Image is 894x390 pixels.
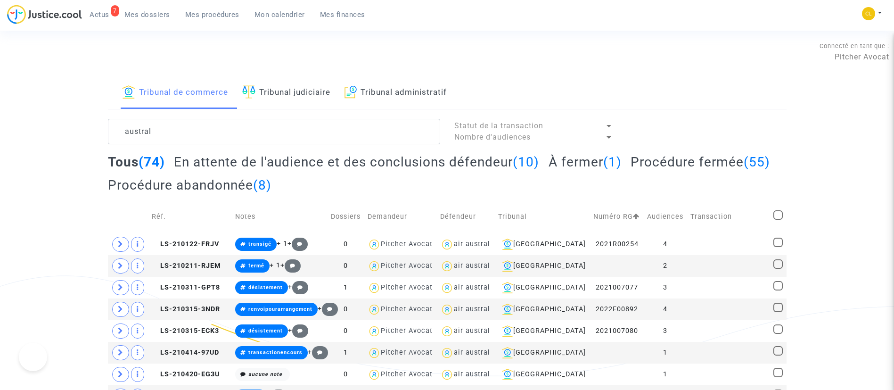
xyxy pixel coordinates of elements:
div: [GEOGRAPHIC_DATA] [498,325,587,337]
img: icon-user.svg [368,303,381,316]
span: renvoipourarrangement [248,306,312,312]
span: LS-210315-3NDR [152,305,220,313]
div: Pitcher Avocat [381,283,433,291]
img: icon-banque.svg [502,304,513,315]
div: Pitcher Avocat [381,349,433,357]
td: 4 [644,299,687,320]
span: + [280,261,301,269]
span: LS-210315-ECK3 [152,327,219,335]
div: air austral [454,283,490,291]
span: (1) [603,154,622,170]
img: icon-user.svg [440,281,454,295]
span: (8) [253,177,271,193]
h2: En attente de l'audience et des conclusions défendeur [174,154,539,170]
div: air austral [454,327,490,335]
img: icon-user.svg [368,368,381,382]
span: Mon calendrier [254,10,305,19]
td: 0 [328,299,364,320]
td: Dossiers [328,200,364,233]
span: fermé [248,263,264,269]
img: icon-user.svg [368,281,381,295]
span: + [308,348,328,356]
div: [GEOGRAPHIC_DATA] [498,260,587,272]
div: air austral [454,370,490,378]
i: aucune note [248,371,282,377]
td: 0 [328,233,364,255]
img: icon-user.svg [440,303,454,316]
span: + [287,240,308,248]
td: 2021007077 [590,277,643,299]
a: Mes dossiers [117,8,178,22]
td: 0 [328,255,364,277]
div: [GEOGRAPHIC_DATA] [498,282,587,293]
div: Pitcher Avocat [381,370,433,378]
td: Transaction [687,200,770,233]
td: 2021007080 [590,320,643,342]
img: icon-banque.svg [122,85,135,99]
img: icon-user.svg [368,324,381,338]
span: Nombre d'audiences [454,133,531,141]
td: Demandeur [364,200,437,233]
span: transactionencours [248,349,303,356]
span: (74) [139,154,165,170]
img: icon-banque.svg [502,282,513,293]
span: Actus [90,10,109,19]
td: Numéro RG [590,200,643,233]
a: Mon calendrier [247,8,312,22]
img: icon-user.svg [440,324,454,338]
td: 2 [644,255,687,277]
span: (55) [744,154,770,170]
span: LS-210211-RJEM [152,262,221,270]
img: icon-banque.svg [502,239,513,250]
img: icon-banque.svg [502,347,513,358]
span: + [288,326,308,334]
span: LS-210414-97UD [152,349,219,357]
span: Statut de la transaction [454,121,543,130]
img: jc-logo.svg [7,5,82,24]
span: + 1 [270,261,280,269]
td: 0 [328,364,364,385]
img: icon-user.svg [368,238,381,251]
div: air austral [454,349,490,357]
td: 4 [644,233,687,255]
td: Tribunal [495,200,590,233]
td: Audiences [644,200,687,233]
span: + [318,305,338,313]
div: air austral [454,240,490,248]
div: 7 [111,5,119,17]
div: Pitcher Avocat [381,305,433,313]
a: Mes finances [312,8,373,22]
span: LS-210122-FRJV [152,240,219,248]
img: icon-user.svg [368,259,381,273]
td: Notes [232,200,327,233]
div: [GEOGRAPHIC_DATA] [498,369,587,380]
td: 1 [328,342,364,364]
td: 3 [644,277,687,299]
span: transigé [248,241,271,247]
span: Mes finances [320,10,365,19]
img: icon-user.svg [440,238,454,251]
h2: Procédure fermée [631,154,770,170]
div: [GEOGRAPHIC_DATA] [498,239,587,250]
span: désistement [248,328,283,334]
img: icon-banque.svg [502,325,513,337]
img: 6fca9af68d76bfc0a5525c74dfee314f [862,7,875,20]
img: icon-faciliter-sm.svg [242,85,255,99]
img: icon-archive.svg [344,85,357,99]
td: Réf. [148,200,232,233]
td: Défendeur [437,200,495,233]
div: Pitcher Avocat [381,262,433,270]
span: + 1 [277,240,287,248]
td: 0 [328,320,364,342]
h2: À fermer [549,154,622,170]
span: LS-210311-GPT8 [152,283,220,291]
img: icon-user.svg [368,346,381,360]
td: 3 [644,320,687,342]
h2: Tous [108,154,165,170]
a: 7Actus [82,8,117,22]
div: Pitcher Avocat [381,327,433,335]
span: Connecté en tant que : [820,42,889,50]
img: icon-user.svg [440,368,454,382]
a: Mes procédures [178,8,247,22]
span: désistement [248,284,283,290]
